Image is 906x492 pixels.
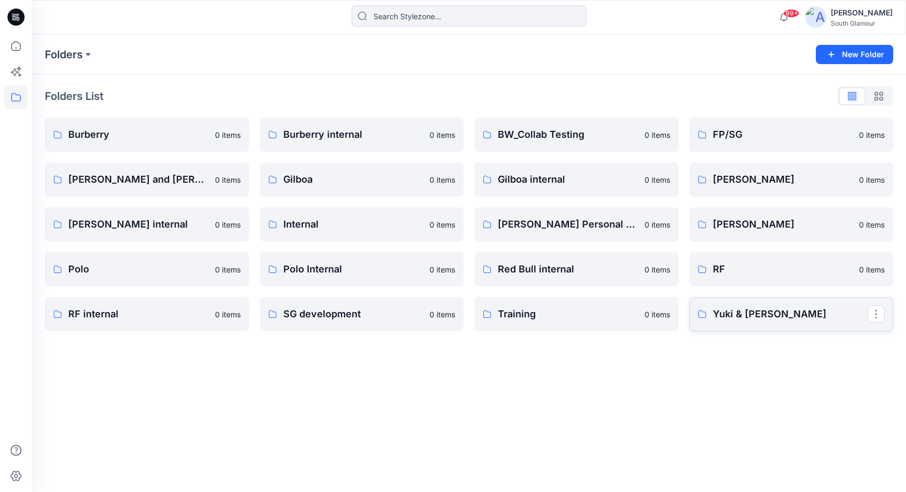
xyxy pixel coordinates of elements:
[498,127,638,142] p: BW_Collab Testing
[689,118,894,152] a: FP/SG0 items
[45,162,249,197] a: [PERSON_NAME] and [PERSON_NAME] Board0 items
[283,127,424,142] p: Burberry internal
[352,5,586,27] input: Search Stylezone…
[260,207,464,241] a: Internal0 items
[859,174,885,185] p: 0 items
[68,127,209,142] p: Burberry
[713,127,853,142] p: FP/SG
[713,217,853,232] p: [PERSON_NAME]
[68,307,209,322] p: RF internal
[45,297,249,331] a: RF internal0 items
[45,207,249,241] a: [PERSON_NAME] internal0 items
[430,264,455,275] p: 0 items
[283,307,424,322] p: SG development
[805,6,826,28] img: avatar
[45,47,83,62] a: Folders
[474,207,679,241] a: [PERSON_NAME] Personal Zone0 items
[260,252,464,286] a: Polo Internal0 items
[645,309,670,320] p: 0 items
[283,172,424,187] p: Gilboa
[474,162,679,197] a: Gilboa internal0 items
[283,262,424,277] p: Polo Internal
[645,219,670,230] p: 0 items
[430,219,455,230] p: 0 items
[645,129,670,140] p: 0 items
[689,252,894,286] a: RF0 items
[260,297,464,331] a: SG development0 items
[831,6,893,19] div: [PERSON_NAME]
[260,162,464,197] a: Gilboa0 items
[215,309,241,320] p: 0 items
[689,297,894,331] a: Yuki & [PERSON_NAME]
[430,174,455,185] p: 0 items
[68,217,209,232] p: [PERSON_NAME] internal
[713,172,853,187] p: [PERSON_NAME]
[68,172,209,187] p: [PERSON_NAME] and [PERSON_NAME] Board
[816,45,893,64] button: New Folder
[430,309,455,320] p: 0 items
[45,118,249,152] a: Burberry0 items
[474,252,679,286] a: Red Bull internal0 items
[215,174,241,185] p: 0 items
[68,262,209,277] p: Polo
[713,307,868,322] p: Yuki & [PERSON_NAME]
[498,262,638,277] p: Red Bull internal
[713,262,853,277] p: RF
[498,307,638,322] p: Training
[283,217,424,232] p: Internal
[689,162,894,197] a: [PERSON_NAME]0 items
[689,207,894,241] a: [PERSON_NAME]0 items
[645,264,670,275] p: 0 items
[215,219,241,230] p: 0 items
[474,297,679,331] a: Training0 items
[831,19,893,27] div: South Glamour
[783,9,799,18] span: 99+
[474,118,679,152] a: BW_Collab Testing0 items
[859,264,885,275] p: 0 items
[498,217,638,232] p: [PERSON_NAME] Personal Zone
[215,129,241,140] p: 0 items
[498,172,638,187] p: Gilboa internal
[430,129,455,140] p: 0 items
[859,129,885,140] p: 0 items
[859,219,885,230] p: 0 items
[260,118,464,152] a: Burberry internal0 items
[45,252,249,286] a: Polo0 items
[45,88,104,104] p: Folders List
[645,174,670,185] p: 0 items
[215,264,241,275] p: 0 items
